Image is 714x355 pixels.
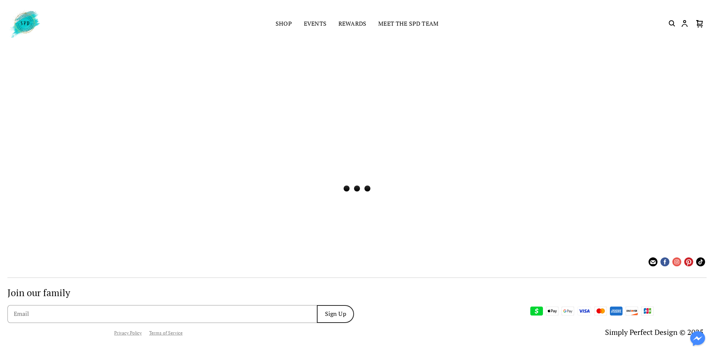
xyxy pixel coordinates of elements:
a: Shop [276,19,292,29]
a: Terms of Service [149,330,183,336]
a: Rewards [338,19,366,29]
img: Mastercard [594,307,607,316]
p: Simply Perfect Design © 2025 [605,327,704,337]
span: Sign Up [325,311,346,320]
img: American Express [610,307,623,316]
img: Discover [625,307,638,316]
div: This form is protected by reCAPTCHA and the Google and apply. [7,329,354,337]
a: Events [304,19,327,29]
button: Sign Up [317,305,354,323]
img: Visa [577,307,591,316]
button: Customer account [680,19,689,29]
a: Simply Perfect Design logo [7,9,145,39]
img: Google Pay [562,307,574,316]
img: Simply Perfect Design logo [7,9,41,39]
a: Privacy Policy [114,330,142,336]
img: CashApp [530,307,543,316]
p: Join our family [7,287,354,299]
input: Email [14,310,314,317]
img: Apple Pay [546,307,559,316]
img: JCB [641,307,654,316]
button: Search [668,19,676,29]
a: Meet the SPD Team [378,19,438,29]
button: Cart icon [693,19,707,29]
